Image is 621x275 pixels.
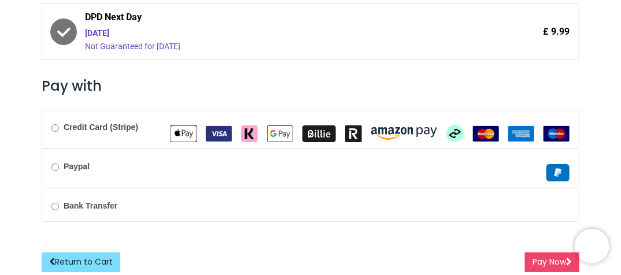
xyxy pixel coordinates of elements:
[546,168,570,177] span: Paypal
[64,122,138,132] b: Credit Card (Stripe)
[345,128,362,137] span: Revolut Pay
[508,126,534,142] img: American Express
[171,125,197,142] img: Apple Pay
[64,201,117,210] b: Bank Transfer
[85,28,472,39] div: [DATE]
[51,203,59,210] input: Bank Transfer
[85,41,472,53] div: Not Guaranteed for [DATE]
[371,128,437,137] span: Amazon Pay
[371,127,437,140] img: Amazon Pay
[241,128,258,137] span: Klarna
[543,25,570,38] span: £ 9.99
[575,229,609,263] iframe: Brevo live chat
[51,124,59,132] input: Credit Card (Stripe)
[64,162,90,171] b: Paypal
[544,128,570,137] span: Maestro
[267,128,293,137] span: Google Pay
[446,125,464,142] img: Afterpay Clearpay
[544,126,570,142] img: Maestro
[42,76,579,96] h3: Pay with
[241,125,258,142] img: Klarna
[42,252,120,272] a: Return to Cart
[508,128,534,137] span: American Express
[302,125,336,142] img: Billie
[85,11,472,27] span: DPD Next Day
[345,125,362,142] img: Revolut Pay
[302,128,336,137] span: Billie
[473,128,499,137] span: MasterCard
[267,125,293,142] img: Google Pay
[446,128,464,137] span: Afterpay Clearpay
[51,163,59,171] input: Paypal
[206,126,232,142] img: VISA
[546,164,570,181] img: Paypal
[206,128,232,137] span: VISA
[473,126,499,142] img: MasterCard
[525,252,579,272] button: Pay Now
[171,128,197,137] span: Apple Pay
